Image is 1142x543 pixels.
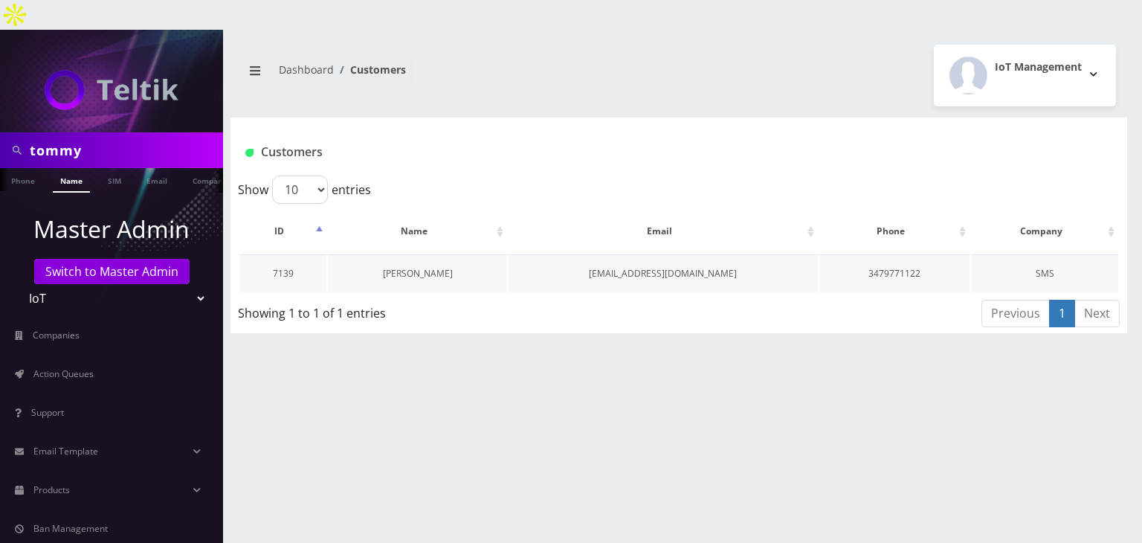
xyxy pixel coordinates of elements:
a: SIM [100,168,129,191]
th: Phone: activate to sort column ascending [819,210,970,253]
td: [EMAIL_ADDRESS][DOMAIN_NAME] [509,254,818,292]
td: 7139 [239,254,326,292]
th: Email: activate to sort column ascending [509,210,818,253]
a: Switch to Master Admin [34,259,190,284]
span: Products [33,483,70,496]
h2: IoT Management [995,61,1082,74]
span: Ban Management [33,522,108,535]
label: Show entries [238,176,371,204]
a: Email [139,168,175,191]
a: Previous [981,300,1050,327]
h1: Customers [245,145,964,159]
a: Phone [4,168,42,191]
img: IoT [45,70,178,110]
a: Dashboard [279,62,334,77]
span: Action Queues [33,367,94,380]
a: Company [185,168,235,191]
td: 3479771122 [819,254,970,292]
span: Email Template [33,445,98,457]
a: 1 [1049,300,1075,327]
input: Search in Company [30,136,219,164]
span: Support [31,406,64,419]
select: Showentries [272,176,328,204]
div: Showing 1 to 1 of 1 entries [238,298,594,322]
nav: breadcrumb [242,54,668,97]
button: IoT Management [934,45,1116,106]
a: Name [53,168,90,193]
td: SMS [971,254,1118,292]
th: Company: activate to sort column ascending [971,210,1118,253]
th: Name: activate to sort column ascending [328,210,507,253]
a: [PERSON_NAME] [383,267,453,280]
li: Customers [334,62,406,77]
a: Next [1074,300,1120,327]
span: Companies [33,329,80,341]
th: ID: activate to sort column descending [239,210,326,253]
